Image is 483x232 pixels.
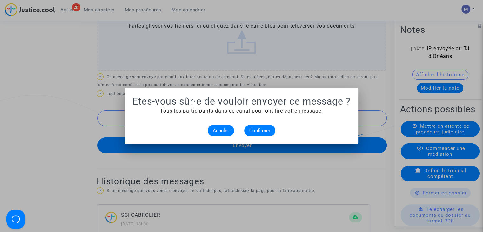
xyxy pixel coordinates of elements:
button: Confirmer [244,125,275,136]
button: Annuler [208,125,234,136]
span: Tous les participants dans ce canal pourront lire votre message. [160,108,323,114]
span: Confirmer [249,128,270,133]
span: Annuler [213,128,229,133]
iframe: Help Scout Beacon - Open [6,210,25,229]
h1: Etes-vous sûr·e de vouloir envoyer ce message ? [132,96,351,107]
